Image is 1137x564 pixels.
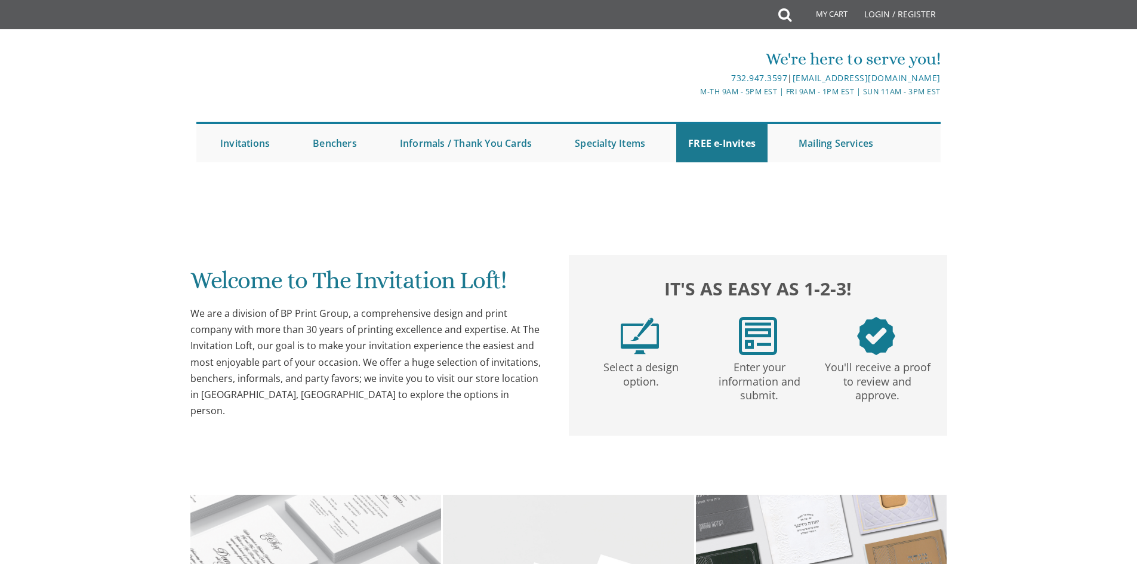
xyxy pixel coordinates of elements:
[563,124,657,162] a: Specialty Items
[190,306,545,419] div: We are a division of BP Print Group, a comprehensive design and print company with more than 30 y...
[208,124,282,162] a: Invitations
[190,267,545,303] h1: Welcome to The Invitation Loft!
[857,317,895,355] img: step3.png
[621,317,659,355] img: step1.png
[790,1,856,31] a: My Cart
[445,47,941,71] div: We're here to serve you!
[676,124,768,162] a: FREE e-Invites
[584,355,698,389] p: Select a design option.
[787,124,885,162] a: Mailing Services
[581,275,935,302] h2: It's as easy as 1-2-3!
[731,72,787,84] a: 732.947.3597
[739,317,777,355] img: step2.png
[821,355,934,403] p: You'll receive a proof to review and approve.
[301,124,369,162] a: Benchers
[702,355,816,403] p: Enter your information and submit.
[445,71,941,85] div: |
[445,85,941,98] div: M-Th 9am - 5pm EST | Fri 9am - 1pm EST | Sun 11am - 3pm EST
[388,124,544,162] a: Informals / Thank You Cards
[793,72,941,84] a: [EMAIL_ADDRESS][DOMAIN_NAME]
